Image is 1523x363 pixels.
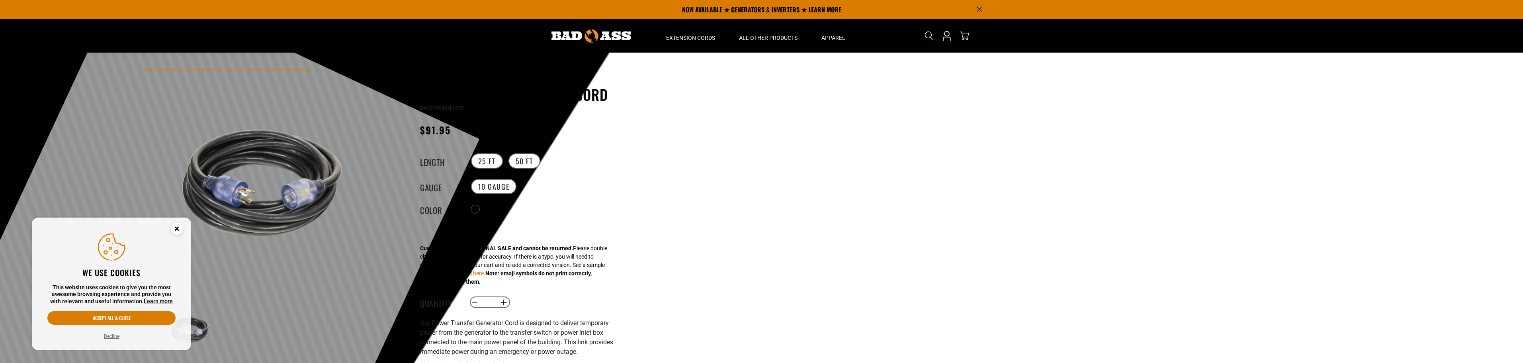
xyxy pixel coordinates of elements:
[420,86,615,103] h1: Bad Ass 30A Generator Cord
[508,153,540,169] label: 50 FT
[47,267,176,278] h2: We use cookies
[420,297,460,308] label: Quantity
[809,19,857,53] summary: Apparel
[102,332,122,340] button: Decline
[420,123,451,137] span: $91.95
[471,153,503,169] label: 25 FT
[420,105,463,111] span: BAGEN10425L1430
[47,311,176,325] button: Accept all & close
[47,284,176,305] p: This website uses cookies to give you the most awesome browsing experience and provide you with r...
[202,67,244,73] a: Return to Collection
[420,156,460,166] legend: Length
[821,34,845,41] span: Apparel
[246,67,247,73] span: ›
[143,65,310,74] nav: breadcrumbs
[143,67,197,73] a: Bad Ass Extension Cords
[923,29,936,42] summary: Search
[666,34,715,41] span: Extension Cords
[32,218,191,351] aside: Cookie Consent
[167,88,359,280] img: black
[551,29,631,43] img: Bad Ass Extension Cords
[199,67,200,73] span: ›
[739,34,798,41] span: All Other Products
[420,270,592,285] strong: Note: emoji symbols do not print correctly, please do not use them.
[420,245,573,251] strong: Custom print orders are FINAL SALE and cannot be returned.
[249,67,310,73] span: Bad Ass 30A Generator Cord
[727,19,809,53] summary: All Other Products
[471,179,517,194] label: 10 GAUGE
[473,269,484,278] button: here
[420,318,615,357] p: Our Power Transfer Generator Cord is designed to deliver temporary power from the generator to th...
[420,181,460,192] legend: Gauge
[654,19,727,53] summary: Extension Cords
[420,244,607,286] div: Please double check your custom print for accuracy. If there is a typo, you will need to delete t...
[420,204,460,214] legend: Color
[144,298,173,304] a: Learn more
